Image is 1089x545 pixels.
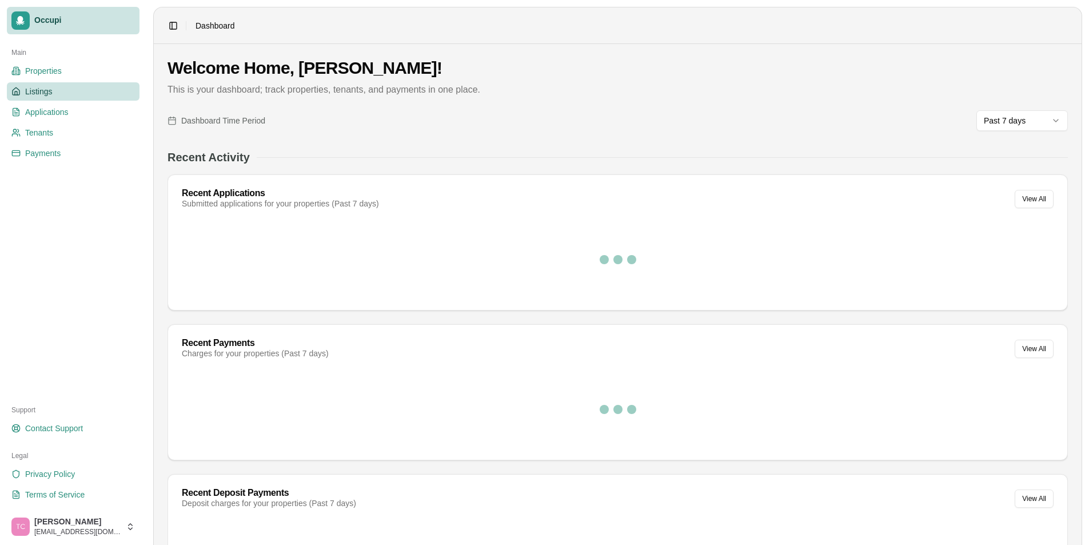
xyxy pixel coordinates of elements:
span: Properties [25,65,62,77]
h1: Welcome Home, [PERSON_NAME]! [167,58,1068,78]
a: Applications [7,103,139,121]
p: This is your dashboard; track properties, tenants, and payments in one place. [167,83,1068,97]
a: Listings [7,82,139,101]
a: Occupi [7,7,139,34]
span: Tenants [25,127,53,138]
a: Contact Support [7,419,139,437]
button: View All [1015,340,1054,358]
span: Applications [25,106,69,118]
span: Payments [25,148,61,159]
button: Trudy Childers[PERSON_NAME][EMAIL_ADDRESS][DOMAIN_NAME] [7,513,139,540]
div: Recent Applications [182,189,379,198]
div: Support [7,401,139,419]
div: Submitted applications for your properties (Past 7 days) [182,198,379,209]
span: Dashboard [196,20,235,31]
img: Trudy Childers [11,518,30,536]
div: Charges for your properties (Past 7 days) [182,348,329,359]
a: Privacy Policy [7,465,139,483]
nav: breadcrumb [196,20,235,31]
span: Occupi [34,15,135,26]
span: [EMAIL_ADDRESS][DOMAIN_NAME] [34,527,121,536]
a: Payments [7,144,139,162]
h2: Recent Activity [167,149,250,165]
button: View All [1015,490,1054,508]
span: Privacy Policy [25,468,75,480]
div: Recent Payments [182,339,329,348]
span: Terms of Service [25,489,85,500]
div: Recent Deposit Payments [182,488,356,498]
span: Listings [25,86,52,97]
div: Deposit charges for your properties (Past 7 days) [182,498,356,509]
a: Terms of Service [7,486,139,504]
a: Properties [7,62,139,80]
div: Legal [7,447,139,465]
span: [PERSON_NAME] [34,517,121,527]
div: Main [7,43,139,62]
button: View All [1015,190,1054,208]
span: Contact Support [25,423,83,434]
span: Dashboard Time Period [181,115,265,126]
a: Tenants [7,124,139,142]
